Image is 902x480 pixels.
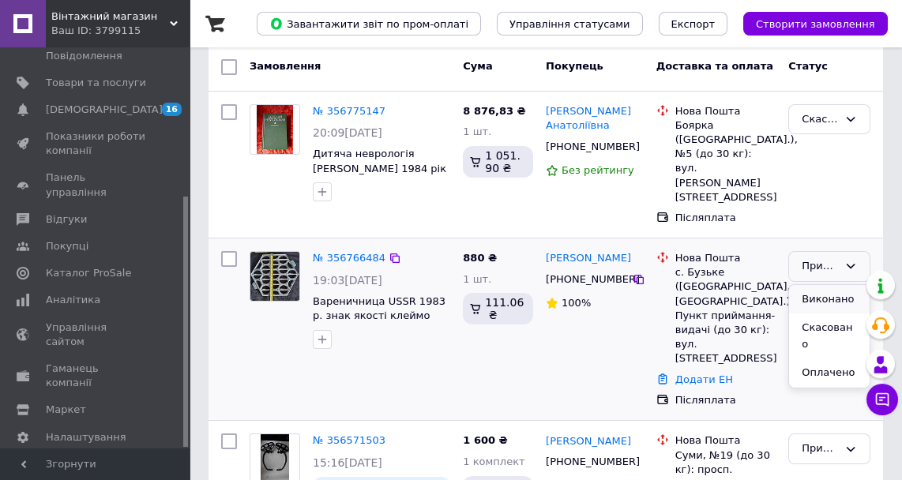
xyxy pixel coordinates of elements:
a: [PERSON_NAME] [546,251,631,266]
span: Замовлення [250,60,321,72]
span: 20:09[DATE] [313,126,382,139]
div: с. Бузьке ([GEOGRAPHIC_DATA], [GEOGRAPHIC_DATA].), Пункт приймання-видачі (до 30 кг): вул. [STREE... [675,265,776,366]
button: Управління статусами [497,12,643,36]
div: Прийнято [802,441,838,457]
span: Покупець [546,60,603,72]
span: Товари та послуги [46,76,146,90]
span: Відгуки [46,212,87,227]
div: 1 051.90 ₴ [463,146,533,178]
a: [PERSON_NAME] [546,434,631,449]
span: Cума [463,60,492,72]
li: Оплачено [789,358,870,388]
div: [PHONE_NUMBER] [543,137,632,157]
a: Дитяча неврологія [PERSON_NAME] 1984 рік Медицина [313,148,446,189]
span: 100% [562,297,591,309]
a: Фото товару [250,104,300,155]
img: Фото товару [257,105,294,154]
div: [PHONE_NUMBER] [543,269,632,290]
a: Створити замовлення [727,17,888,29]
div: Прийнято [802,258,838,275]
span: Показники роботи компанії [46,129,146,158]
span: 8 876,83 ₴ [463,105,525,117]
button: Створити замовлення [743,12,888,36]
span: Статус [788,60,828,72]
li: Скасовано [789,313,870,358]
span: Маркет [46,403,86,417]
div: Скасовано [802,111,838,128]
li: Виконано [789,285,870,314]
button: Чат з покупцем [866,384,898,415]
span: Повідомлення [46,49,122,63]
span: 1 комплект [463,456,524,467]
a: № 356766484 [313,252,385,264]
span: Покупці [46,239,88,253]
a: Додати ЕН [675,373,733,385]
span: Доставка та оплата [656,60,773,72]
span: Експорт [671,18,716,30]
span: 16 [162,103,182,116]
span: Панель управління [46,171,146,199]
div: [PHONE_NUMBER] [543,452,632,472]
img: Фото товару [250,252,299,301]
span: [PERSON_NAME] Анатоліївна [546,105,631,132]
a: Фото товару [250,251,300,302]
button: Експорт [659,12,728,36]
div: Нова Пошта [675,433,776,448]
div: Ваш ID: 3799115 [51,24,190,38]
span: 1 600 ₴ [463,434,507,446]
span: Гаманець компанії [46,362,146,390]
div: Нова Пошта [675,104,776,118]
span: [DEMOGRAPHIC_DATA] [46,103,163,117]
span: 15:16[DATE] [313,456,382,469]
span: Аналітика [46,293,100,307]
span: Налаштування [46,430,126,444]
span: Вінтажний магазин [51,9,170,24]
button: Завантажити звіт по пром-оплаті [257,12,481,36]
div: Післяплата [675,393,776,407]
span: 19:03[DATE] [313,274,382,287]
span: Створити замовлення [756,18,875,30]
span: Завантажити звіт по пром-оплаті [269,17,468,31]
a: Вареничница USSR 1983 р. знак якості клеймо СРСР фабричного виробництва в рідній коробці.Нова. [313,295,445,366]
span: Без рейтингу [562,164,634,176]
span: Управління статусами [509,18,630,30]
div: Нова Пошта [675,251,776,265]
span: 1 шт. [463,273,491,285]
span: 1 шт. [463,126,491,137]
a: № 356571503 [313,434,385,446]
div: Післяплата [675,211,776,225]
div: 111.06 ₴ [463,293,533,324]
a: № 356775147 [313,105,385,117]
span: Каталог ProSale [46,266,131,280]
span: Управління сайтом [46,321,146,349]
div: Боярка ([GEOGRAPHIC_DATA].), №5 (до 30 кг): вул. [PERSON_NAME][STREET_ADDRESS] [675,118,776,204]
span: 880 ₴ [463,252,497,264]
